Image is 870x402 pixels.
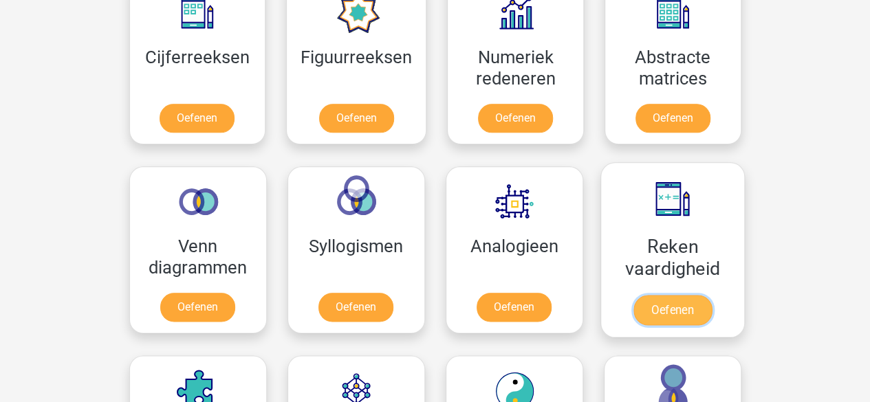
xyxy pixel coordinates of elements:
[633,295,711,325] a: Oefenen
[319,104,394,133] a: Oefenen
[160,104,235,133] a: Oefenen
[635,104,710,133] a: Oefenen
[478,104,553,133] a: Oefenen
[318,293,393,322] a: Oefenen
[160,293,235,322] a: Oefenen
[477,293,552,322] a: Oefenen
